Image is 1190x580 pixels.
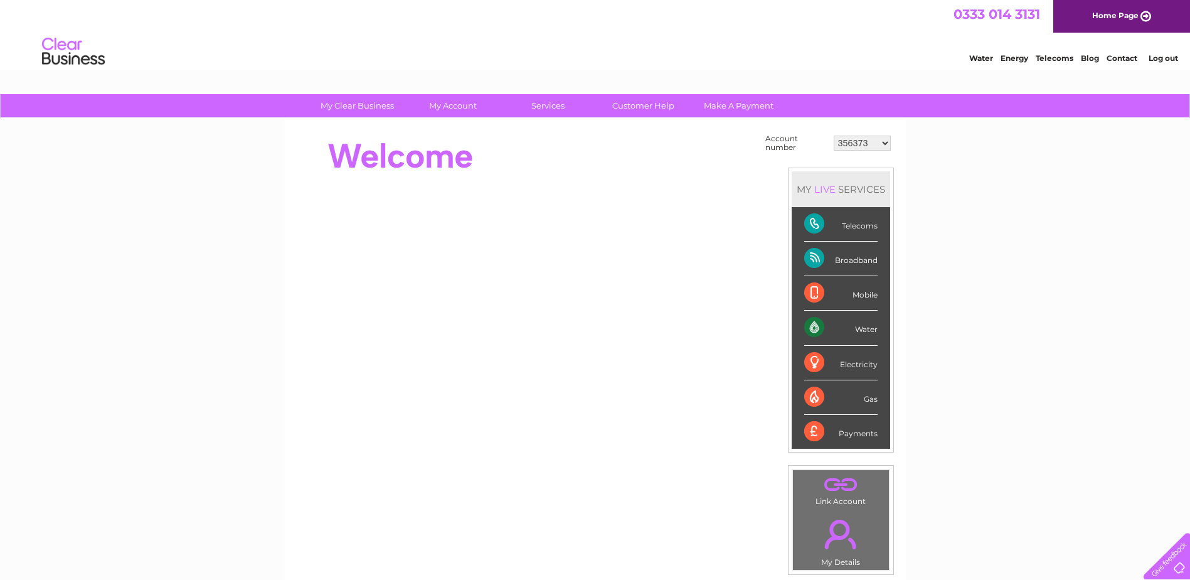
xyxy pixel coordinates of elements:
[1081,53,1099,63] a: Blog
[792,171,890,207] div: MY SERVICES
[1149,53,1178,63] a: Log out
[762,131,831,155] td: Account number
[1036,53,1073,63] a: Telecoms
[496,94,600,117] a: Services
[592,94,695,117] a: Customer Help
[969,53,993,63] a: Water
[401,94,504,117] a: My Account
[804,276,878,311] div: Mobile
[796,512,886,556] a: .
[954,6,1040,22] a: 0333 014 3131
[299,7,892,61] div: Clear Business is a trading name of Verastar Limited (registered in [GEOGRAPHIC_DATA] No. 3667643...
[812,183,838,195] div: LIVE
[804,380,878,415] div: Gas
[1107,53,1137,63] a: Contact
[804,346,878,380] div: Electricity
[804,415,878,449] div: Payments
[305,94,409,117] a: My Clear Business
[792,509,890,571] td: My Details
[796,473,886,495] a: .
[1001,53,1028,63] a: Energy
[792,470,890,509] td: Link Account
[804,242,878,276] div: Broadband
[804,207,878,242] div: Telecoms
[804,311,878,345] div: Water
[687,94,790,117] a: Make A Payment
[41,33,105,71] img: logo.png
